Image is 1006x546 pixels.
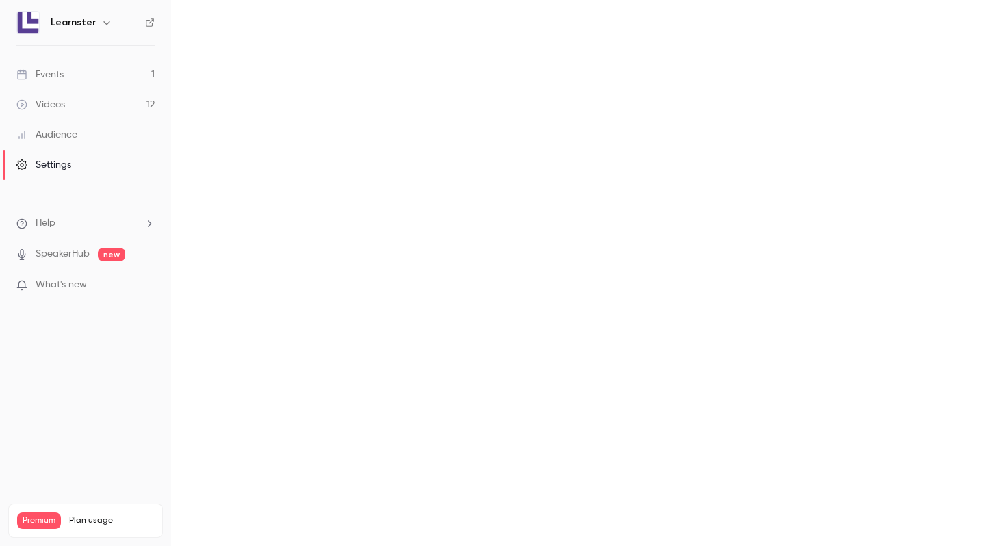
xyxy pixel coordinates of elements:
[138,279,155,291] iframe: Noticeable Trigger
[36,216,55,231] span: Help
[17,512,61,529] span: Premium
[17,12,39,34] img: Learnster
[16,128,77,142] div: Audience
[16,216,155,231] li: help-dropdown-opener
[51,16,96,29] h6: Learnster
[69,515,154,526] span: Plan usage
[16,98,65,112] div: Videos
[16,68,64,81] div: Events
[36,278,87,292] span: What's new
[36,247,90,261] a: SpeakerHub
[16,158,71,172] div: Settings
[98,248,125,261] span: new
